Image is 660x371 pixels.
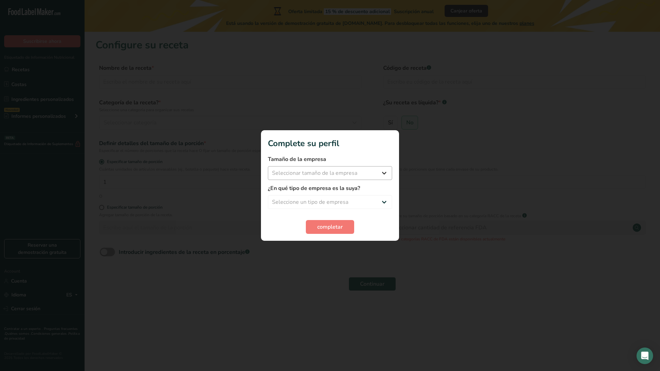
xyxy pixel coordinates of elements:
[268,155,392,163] label: Tamaño de la empresa
[637,348,653,364] div: Open Intercom Messenger
[306,220,354,234] button: completar
[317,223,343,231] span: completar
[268,137,392,150] h1: Complete su perfil
[268,184,392,192] label: ¿En qué tipo de empresa es la suya?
